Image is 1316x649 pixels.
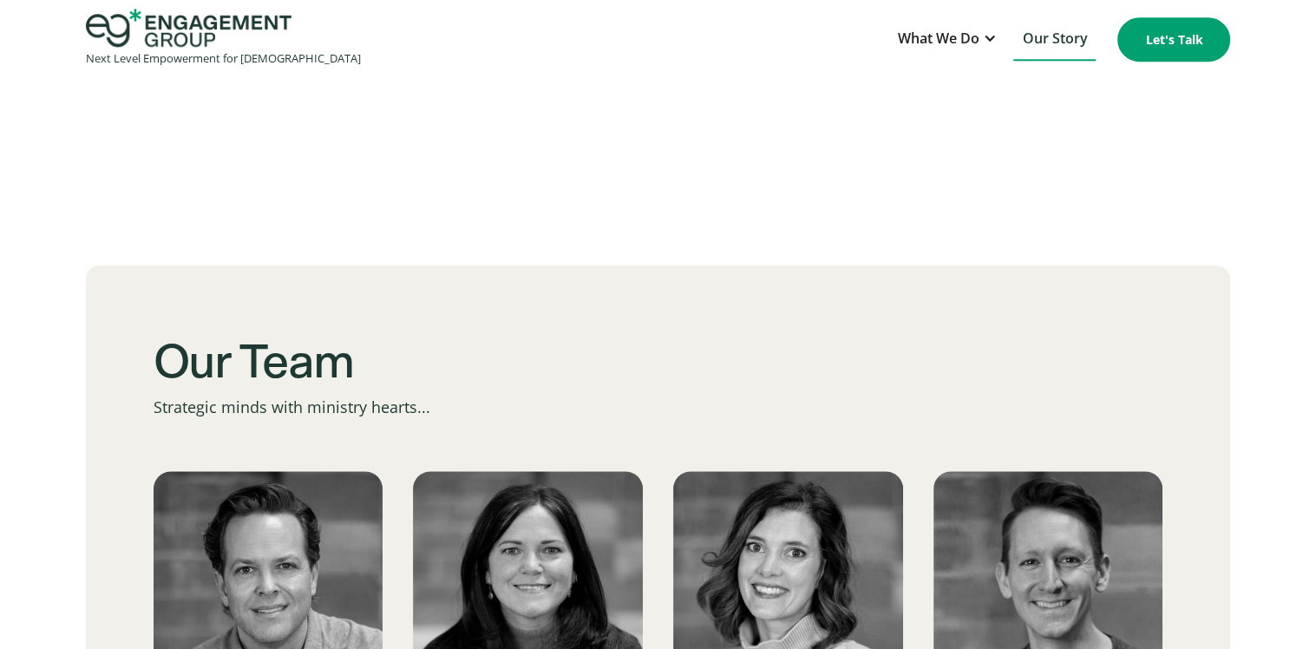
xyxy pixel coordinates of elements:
p: Strategic minds with ministry hearts... [154,396,430,419]
a: Let's Talk [1117,17,1230,62]
img: Engagement Group Logo Icon [86,9,291,47]
div: Next Level Empowerment for [DEMOGRAPHIC_DATA] [86,47,361,70]
a: home [86,9,361,70]
h2: Our Team [154,339,430,387]
div: What We Do [888,18,1005,61]
div: What We Do [897,27,979,50]
a: Our Story [1013,18,1096,61]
